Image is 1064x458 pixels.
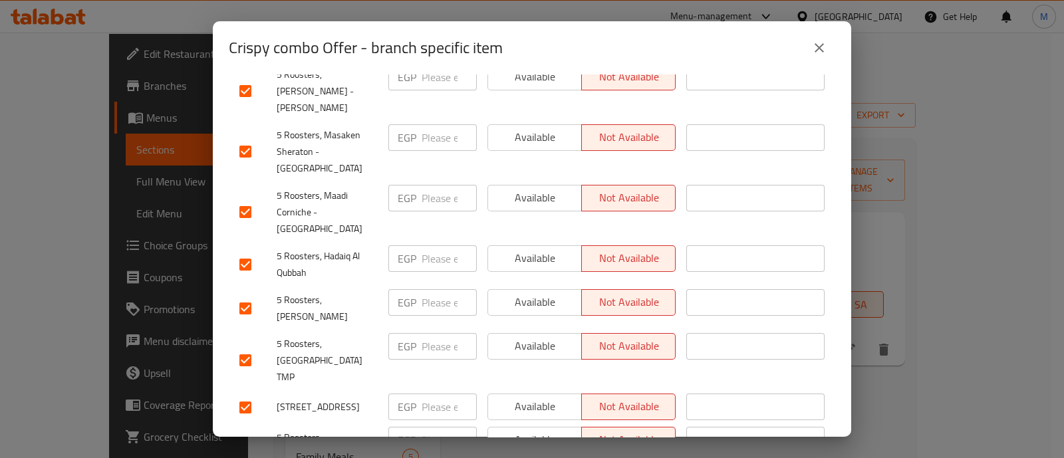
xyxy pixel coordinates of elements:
[422,64,477,90] input: Please enter price
[487,124,582,151] button: Available
[587,188,670,207] span: Not available
[487,185,582,211] button: Available
[581,427,676,453] button: Not available
[422,289,477,316] input: Please enter price
[277,336,378,386] span: 5 Roosters, [GEOGRAPHIC_DATA] TMP
[487,64,582,90] button: Available
[398,69,416,85] p: EGP
[422,427,477,453] input: Please enter price
[493,128,577,147] span: Available
[398,432,416,448] p: EGP
[277,187,378,237] span: 5 Roosters, Maadi Corniche - [GEOGRAPHIC_DATA]
[422,394,477,420] input: Please enter price
[493,67,577,86] span: Available
[487,427,582,453] button: Available
[398,399,416,415] p: EGP
[487,394,582,420] button: Available
[581,245,676,272] button: Not available
[398,251,416,267] p: EGP
[587,128,670,147] span: Not available
[277,66,378,116] span: 5 Roosters, [PERSON_NAME] - [PERSON_NAME]
[581,185,676,211] button: Not available
[493,336,577,356] span: Available
[229,37,503,58] h2: Crispy combo Offer - branch specific item
[581,333,676,360] button: Not available
[493,397,577,416] span: Available
[493,249,577,268] span: Available
[277,399,378,415] span: [STREET_ADDRESS]
[422,245,477,272] input: Please enter price
[587,397,670,416] span: Not available
[587,336,670,356] span: Not available
[398,294,416,310] p: EGP
[493,292,577,312] span: Available
[422,333,477,360] input: Please enter price
[277,248,378,281] span: 5 Roosters, Hadaiq Al Qubbah
[493,188,577,207] span: Available
[581,394,676,420] button: Not available
[587,430,670,449] span: Not available
[581,289,676,316] button: Not available
[487,245,582,272] button: Available
[587,292,670,312] span: Not available
[398,338,416,354] p: EGP
[803,32,835,64] button: close
[581,124,676,151] button: Not available
[277,292,378,325] span: 5 Roosters, [PERSON_NAME]
[487,333,582,360] button: Available
[587,249,670,268] span: Not available
[587,67,670,86] span: Not available
[422,124,477,151] input: Please enter price
[277,127,378,177] span: 5 Roosters, Masaken Sheraton - [GEOGRAPHIC_DATA]
[398,190,416,206] p: EGP
[398,130,416,146] p: EGP
[493,430,577,449] span: Available
[487,289,582,316] button: Available
[581,64,676,90] button: Not available
[422,185,477,211] input: Please enter price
